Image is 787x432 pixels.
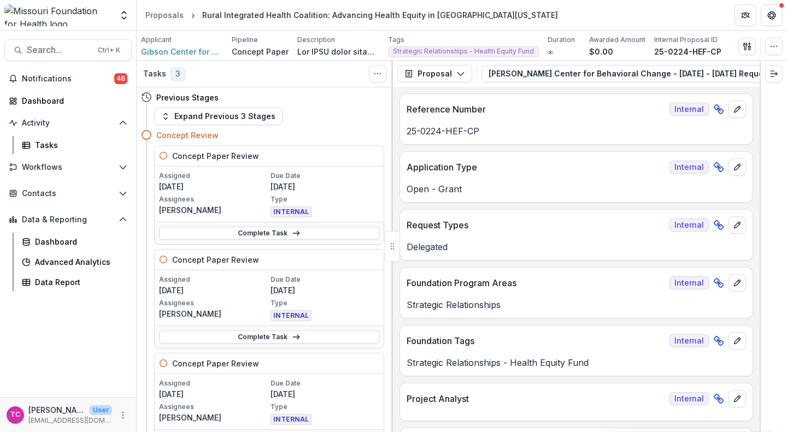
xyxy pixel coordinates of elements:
[172,150,259,162] h5: Concept Paper Review
[22,189,114,198] span: Contacts
[4,114,132,132] button: Open Activity
[407,298,746,311] p: Strategic Relationships
[202,9,558,21] div: Rural Integrated Health Coalition: Advancing Health Equity in [GEOGRAPHIC_DATA][US_STATE]
[271,206,312,217] span: INTERNAL
[22,119,114,128] span: Activity
[159,308,268,319] p: [PERSON_NAME]
[548,46,553,57] p: ∞
[156,92,219,103] h4: Previous Stages
[388,35,404,45] p: Tags
[96,44,122,56] div: Ctrl + K
[407,218,665,232] p: Request Types
[407,276,665,289] p: Foundation Program Areas
[159,204,268,216] p: [PERSON_NAME]
[271,402,380,412] p: Type
[143,69,166,79] h3: Tasks
[159,275,268,285] p: Assigned
[116,409,130,422] button: More
[17,273,132,291] a: Data Report
[407,125,746,138] p: 25-0224-HEF-CP
[232,46,289,57] p: Concept Paper
[297,46,379,57] p: Lor IPSU dolor sitam co adipisc eli seddo: Eiusmodtemp inc utlaboreet dolore magnaaliqua enimadmi...
[729,274,746,292] button: edit
[765,65,783,82] button: Expand right
[271,414,312,425] span: INTERNAL
[407,356,746,369] p: Strategic Relationships - Health Equity Fund
[407,334,665,347] p: Foundation Tags
[669,334,709,347] span: Internal
[141,46,223,57] a: Gibson Center for Behavioral Change
[159,298,268,308] p: Assignees
[729,390,746,407] button: edit
[159,181,268,192] p: [DATE]
[271,378,380,388] p: Due Date
[393,48,534,55] span: Strategic Relationships - Health Equity Fund
[271,298,380,308] p: Type
[159,194,268,204] p: Assignees
[589,46,613,57] p: $0.00
[4,70,132,87] button: Notifications46
[729,158,746,176] button: edit
[407,103,665,116] p: Reference Number
[35,276,123,288] div: Data Report
[548,35,575,45] p: Duration
[669,218,709,232] span: Internal
[271,194,380,204] p: Type
[159,227,379,240] a: Complete Task
[145,9,184,21] div: Proposals
[271,171,380,181] p: Due Date
[17,136,132,154] a: Tasks
[407,392,665,405] p: Project Analyst
[4,92,132,110] a: Dashboard
[369,65,386,82] button: Toggle View Cancelled Tasks
[171,68,185,81] span: 3
[28,404,85,416] p: [PERSON_NAME]
[159,412,268,423] p: [PERSON_NAME]
[35,256,123,268] div: Advanced Analytics
[172,254,259,265] h5: Concept Paper Review
[22,74,114,84] span: Notifications
[154,108,283,125] button: Expand Previous 3 Stages
[729,332,746,350] button: edit
[22,163,114,172] span: Workflows
[397,65,472,82] button: Proposal
[159,330,379,344] a: Complete Task
[271,388,380,400] p: [DATE]
[654,46,721,57] p: 25-0224-HEF-CP
[669,161,709,174] span: Internal
[159,402,268,412] p: Assignees
[22,95,123,106] div: Dashboard
[28,416,112,425] p: [EMAIL_ADDRESS][DOMAIN_NAME]
[669,392,709,405] span: Internal
[141,35,172,45] p: Applicant
[17,233,132,251] a: Dashboard
[22,215,114,224] span: Data & Reporting
[407,240,746,253] p: Delegated
[159,378,268,388] p: Assigned
[729,100,746,118] button: edit
[35,139,123,151] div: Tasks
[116,4,132,26] button: Open entity switcher
[271,275,380,285] p: Due Date
[271,181,380,192] p: [DATE]
[271,285,380,296] p: [DATE]
[27,45,91,55] span: Search...
[407,182,746,196] p: Open - Grant
[589,35,645,45] p: Awarded Amount
[4,211,132,228] button: Open Data & Reporting
[159,171,268,181] p: Assigned
[654,35,718,45] p: Internal Proposal ID
[90,405,112,415] p: User
[4,158,132,176] button: Open Workflows
[159,388,268,400] p: [DATE]
[35,236,123,247] div: Dashboard
[232,35,258,45] p: Pipeline
[4,39,132,61] button: Search...
[761,4,783,26] button: Get Help
[729,216,746,234] button: edit
[4,4,112,26] img: Missouri Foundation for Health logo
[159,285,268,296] p: [DATE]
[735,4,756,26] button: Partners
[669,103,709,116] span: Internal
